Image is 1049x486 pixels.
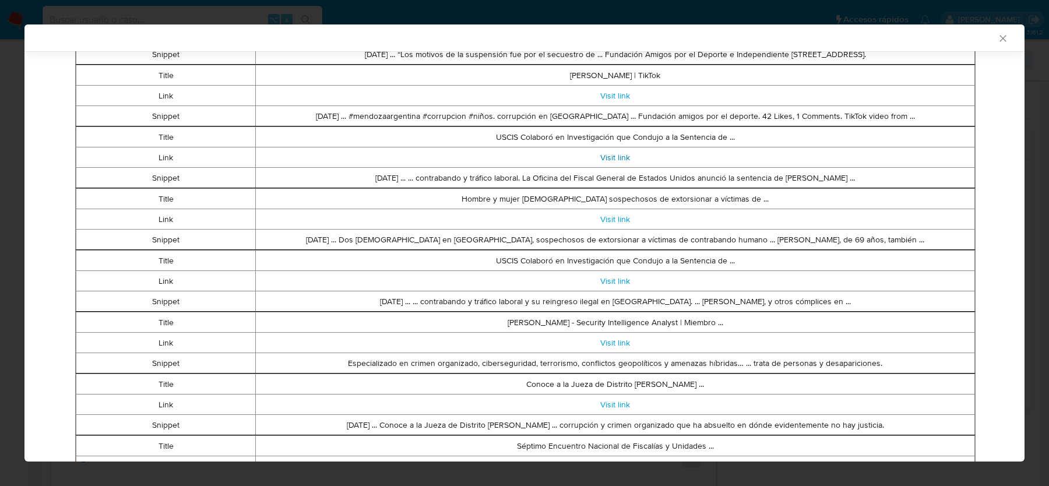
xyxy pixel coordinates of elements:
[76,436,255,456] td: Title
[256,106,975,126] td: [DATE] ... #mendozaargentina #corrupcion #niños. corrupción en [GEOGRAPHIC_DATA] ... Fundación am...
[600,399,630,410] a: Visit link
[256,230,975,250] td: [DATE] ... Dos [DEMOGRAPHIC_DATA] en [GEOGRAPHIC_DATA], sospechosos de extorsionar a víctimas de ...
[600,337,630,348] a: Visit link
[76,415,255,435] td: Snippet
[76,271,255,291] td: Link
[256,251,975,271] td: USCIS Colaboró en Investigación que Condujo a la Sentencia de ...
[76,168,255,188] td: Snippet
[600,275,630,287] a: Visit link
[76,189,255,209] td: Title
[256,189,975,209] td: Hombre y mujer [DEMOGRAPHIC_DATA] sospechosos de extorsionar a víctimas de ...
[76,251,255,271] td: Title
[600,460,630,472] a: Visit link
[24,24,1025,462] div: closure-recommendation-modal
[600,152,630,163] a: Visit link
[256,127,975,147] td: USCIS Colaboró en Investigación que Condujo a la Sentencia de ...
[76,312,255,333] td: Title
[76,291,255,312] td: Snippet
[76,65,255,86] td: Title
[76,147,255,168] td: Link
[76,395,255,415] td: Link
[76,353,255,374] td: Snippet
[256,353,975,374] td: Especializado en crimen organizado, ciberseguridad, terrorismo, conflictos geopolíticos y amenaza...
[76,127,255,147] td: Title
[76,209,255,230] td: Link
[76,374,255,395] td: Title
[76,333,255,353] td: Link
[256,291,975,312] td: [DATE] ... ... contrabando y tráfico laboral y su reingreso ilegal en [GEOGRAPHIC_DATA]. ... [PER...
[256,312,975,333] td: [PERSON_NAME] - Security Intelligence Analyst | Miembro ...
[256,374,975,395] td: Conoce a la Jueza de Distrito [PERSON_NAME] ...
[76,456,255,477] td: Link
[256,436,975,456] td: Séptimo Encuentro Nacional de Fiscalías y Unidades ...
[256,415,975,435] td: [DATE] ... Conoce a la Jueza de Distrito [PERSON_NAME] ... corrupción y crimen organizado que ha ...
[997,33,1008,43] button: Cerrar ventana
[600,90,630,101] a: Visit link
[76,44,255,65] td: Snippet
[256,44,975,65] td: [DATE] ... “Los motivos de la suspensión fue por el secuestro de ... Fundación Amigos por el Depo...
[76,86,255,106] td: Link
[76,230,255,250] td: Snippet
[76,106,255,126] td: Snippet
[256,168,975,188] td: [DATE] ... ... contrabando y tráfico laboral. La Oficina del Fiscal General de Estados Unidos anu...
[600,213,630,225] a: Visit link
[256,65,975,86] td: [PERSON_NAME] | TikTok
